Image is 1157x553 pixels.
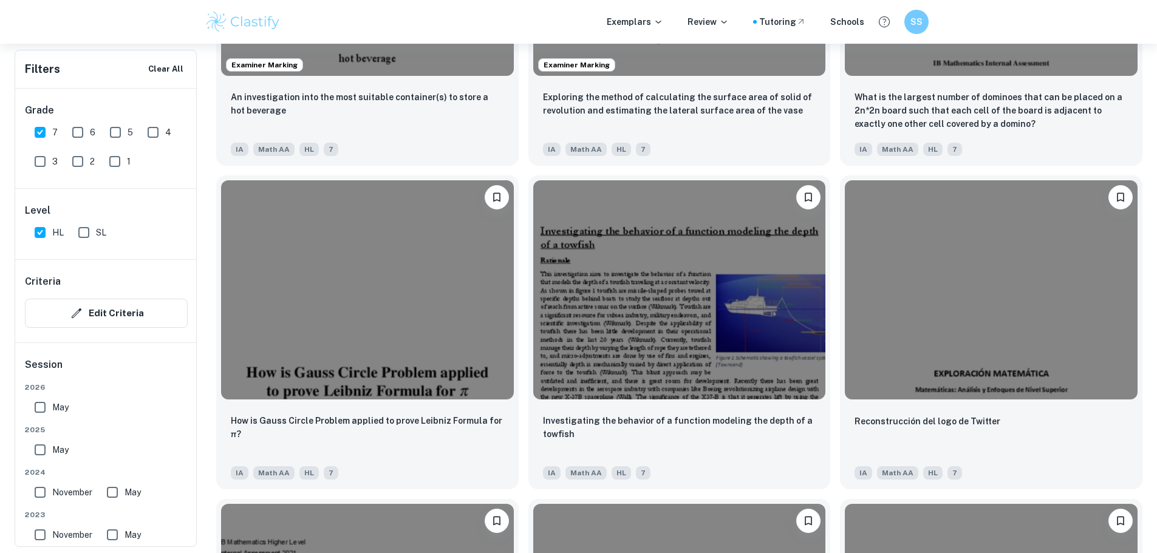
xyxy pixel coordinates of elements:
[52,226,64,239] span: HL
[52,401,69,414] span: May
[25,274,61,289] h6: Criteria
[688,15,729,29] p: Review
[253,143,295,156] span: Math AA
[830,15,864,29] a: Schools
[1108,185,1133,209] button: Bookmark
[165,126,171,139] span: 4
[855,466,872,480] span: IA
[840,175,1142,489] a: BookmarkReconstrucción del logo de TwitterIAMath AAHL7
[877,466,918,480] span: Math AA
[485,185,509,209] button: Bookmark
[533,180,826,399] img: Math AA IA example thumbnail: Investigating the behavior of a function
[25,467,188,478] span: 2024
[324,466,338,480] span: 7
[125,528,141,541] span: May
[636,466,650,480] span: 7
[877,143,918,156] span: Math AA
[845,180,1138,399] img: Math AA IA example thumbnail: Reconstrucción del logo de Twitter
[543,90,816,117] p: Exploring the method of calculating the surface area of solid of revolution and estimating the la...
[25,382,188,393] span: 2026
[52,486,92,499] span: November
[612,143,631,156] span: HL
[52,155,58,168] span: 3
[324,143,338,156] span: 7
[231,143,248,156] span: IA
[25,103,188,118] h6: Grade
[299,143,319,156] span: HL
[565,143,607,156] span: Math AA
[904,10,929,34] button: SS
[923,466,943,480] span: HL
[52,528,92,541] span: November
[25,299,188,328] button: Edit Criteria
[52,443,69,456] span: May
[855,143,872,156] span: IA
[947,143,962,156] span: 7
[947,466,962,480] span: 7
[231,90,504,117] p: An investigation into the most suitable container(s) to store a hot beverage
[1108,509,1133,533] button: Bookmark
[216,175,519,489] a: BookmarkHow is Gauss Circle Problem applied to prove Leibniz Formula for π?IAMath AAHL7
[125,486,141,499] span: May
[543,143,561,156] span: IA
[205,10,282,34] img: Clastify logo
[145,60,186,78] button: Clear All
[565,466,607,480] span: Math AA
[128,126,133,139] span: 5
[923,143,943,156] span: HL
[25,203,188,218] h6: Level
[227,59,302,70] span: Examiner Marking
[485,509,509,533] button: Bookmark
[221,180,514,399] img: Math AA IA example thumbnail: How is Gauss Circle Problem applied to p
[127,155,131,168] span: 1
[231,414,504,441] p: How is Gauss Circle Problem applied to prove Leibniz Formula for π?
[25,358,188,382] h6: Session
[299,466,319,480] span: HL
[90,126,95,139] span: 6
[874,12,895,32] button: Help and Feedback
[759,15,806,29] a: Tutoring
[96,226,106,239] span: SL
[909,15,923,29] h6: SS
[796,509,821,533] button: Bookmark
[607,15,663,29] p: Exemplars
[543,414,816,441] p: Investigating the behavior of a function modeling the depth of a towfish
[253,466,295,480] span: Math AA
[796,185,821,209] button: Bookmark
[231,466,248,480] span: IA
[855,90,1128,131] p: What is the largest number of dominoes that can be placed on a 2n*2n board such that each cell of...
[855,415,1000,428] p: Reconstrucción del logo de Twitter
[52,126,58,139] span: 7
[90,155,95,168] span: 2
[636,143,650,156] span: 7
[528,175,831,489] a: BookmarkInvestigating the behavior of a function modeling the depth of a towfishIAMath AAHL7
[25,509,188,520] span: 2023
[612,466,631,480] span: HL
[25,424,188,435] span: 2025
[539,59,615,70] span: Examiner Marking
[543,466,561,480] span: IA
[25,61,60,78] h6: Filters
